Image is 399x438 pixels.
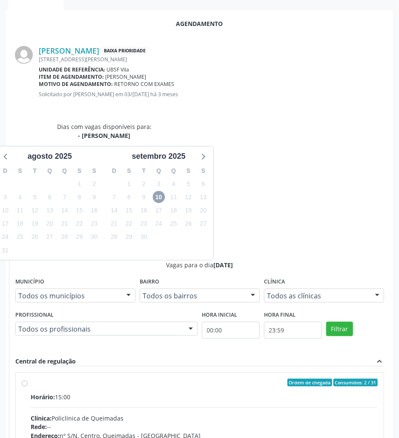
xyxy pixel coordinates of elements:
[39,80,113,88] b: Motivo de agendamento:
[39,73,104,80] b: Item de agendamento:
[57,122,152,140] div: Dias com vagas disponíveis para:
[264,275,285,289] label: Clínica
[31,393,55,401] span: Horário:
[264,322,322,339] input: Selecione o horário
[151,164,166,177] div: Q
[88,231,100,243] span: sábado, 30 de agosto de 2025
[106,73,146,80] span: [PERSON_NAME]
[18,325,180,333] span: Todos os profissionais
[18,292,118,300] span: Todos os municípios
[140,275,159,289] label: Bairro
[123,231,135,243] span: segunda-feira, 29 de setembro de 2025
[39,91,384,98] p: Solicitado por [PERSON_NAME] em 03/[DATE] há 3 meses
[267,292,367,300] span: Todos as clínicas
[287,379,332,386] span: Ordem de chegada
[31,392,378,401] div: 15:00
[29,205,41,217] span: terça-feira, 12 de agosto de 2025
[122,164,137,177] div: S
[168,205,180,217] span: quinta-feira, 18 de setembro de 2025
[73,231,85,243] span: sexta-feira, 29 de agosto de 2025
[31,423,378,432] div: --
[202,309,237,322] label: Hora inicial
[88,178,100,190] span: sábado, 2 de agosto de 2025
[123,191,135,203] span: segunda-feira, 8 de setembro de 2025
[138,191,150,203] span: terça-feira, 9 de setembro de 2025
[108,205,120,217] span: domingo, 14 de setembro de 2025
[42,164,57,177] div: Q
[29,231,41,243] span: terça-feira, 26 de agosto de 2025
[57,131,152,140] div: - [PERSON_NAME]
[108,218,120,230] span: domingo, 21 de setembro de 2025
[72,164,87,177] div: S
[214,261,233,269] span: [DATE]
[59,191,71,203] span: quinta-feira, 7 de agosto de 2025
[88,205,100,217] span: sábado, 16 de agosto de 2025
[73,205,85,217] span: sexta-feira, 15 de agosto de 2025
[88,218,100,230] span: sábado, 23 de agosto de 2025
[39,66,105,73] b: Unidade de referência:
[39,46,99,55] a: [PERSON_NAME]
[375,357,384,366] i: expand_less
[153,205,165,217] span: quarta-feira, 17 de setembro de 2025
[88,191,100,203] span: sábado, 9 de agosto de 2025
[73,191,85,203] span: sexta-feira, 8 de agosto de 2025
[107,164,122,177] div: D
[168,191,180,203] span: quinta-feira, 11 de setembro de 2025
[31,414,52,422] span: Clínica:
[123,178,135,190] span: segunda-feira, 1 de setembro de 2025
[15,275,44,289] label: Município
[138,231,150,243] span: terça-feira, 30 de setembro de 2025
[202,322,260,339] input: Selecione o horário
[182,218,194,230] span: sexta-feira, 26 de setembro de 2025
[102,46,147,55] span: Baixa Prioridade
[73,218,85,230] span: sexta-feira, 22 de agosto de 2025
[181,164,196,177] div: S
[108,191,120,203] span: domingo, 7 de setembro de 2025
[57,164,72,177] div: Q
[123,218,135,230] span: segunda-feira, 22 de setembro de 2025
[168,218,180,230] span: quinta-feira, 25 de setembro de 2025
[107,66,129,73] span: UBSF Vila
[15,261,384,269] div: Vagas para o dia
[14,205,26,217] span: segunda-feira, 11 de agosto de 2025
[182,178,194,190] span: sexta-feira, 5 de setembro de 2025
[143,292,242,300] span: Todos os bairros
[153,178,165,190] span: quarta-feira, 3 de setembro de 2025
[59,218,71,230] span: quinta-feira, 21 de agosto de 2025
[59,205,71,217] span: quinta-feira, 14 de agosto de 2025
[44,205,56,217] span: quarta-feira, 13 de agosto de 2025
[153,191,165,203] span: quarta-feira, 10 de setembro de 2025
[333,379,378,386] span: Consumidos: 2 / 31
[138,218,150,230] span: terça-feira, 23 de setembro de 2025
[15,309,54,322] label: Profissional
[14,218,26,230] span: segunda-feira, 18 de agosto de 2025
[27,164,42,177] div: T
[168,178,180,190] span: quinta-feira, 4 de setembro de 2025
[197,205,209,217] span: sábado, 20 de setembro de 2025
[73,178,85,190] span: sexta-feira, 1 de agosto de 2025
[31,423,47,431] span: Rede:
[182,191,194,203] span: sexta-feira, 12 de setembro de 2025
[14,231,26,243] span: segunda-feira, 25 de agosto de 2025
[326,322,353,336] button: Filtrar
[108,231,120,243] span: domingo, 28 de setembro de 2025
[15,357,76,366] div: Central de regulação
[136,164,151,177] div: T
[44,191,56,203] span: quarta-feira, 6 de agosto de 2025
[197,218,209,230] span: sábado, 27 de setembro de 2025
[31,414,378,423] div: Policlinica de Queimadas
[129,151,189,162] div: setembro 2025
[15,46,33,64] img: img
[39,56,384,63] div: [STREET_ADDRESS][PERSON_NAME]
[138,205,150,217] span: terça-feira, 16 de setembro de 2025
[197,178,209,190] span: sábado, 6 de setembro de 2025
[14,191,26,203] span: segunda-feira, 4 de agosto de 2025
[166,164,181,177] div: Q
[24,151,75,162] div: agosto 2025
[123,205,135,217] span: segunda-feira, 15 de setembro de 2025
[197,191,209,203] span: sábado, 13 de setembro de 2025
[15,19,384,28] div: Agendamento
[182,205,194,217] span: sexta-feira, 19 de setembro de 2025
[87,164,102,177] div: S
[44,231,56,243] span: quarta-feira, 27 de agosto de 2025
